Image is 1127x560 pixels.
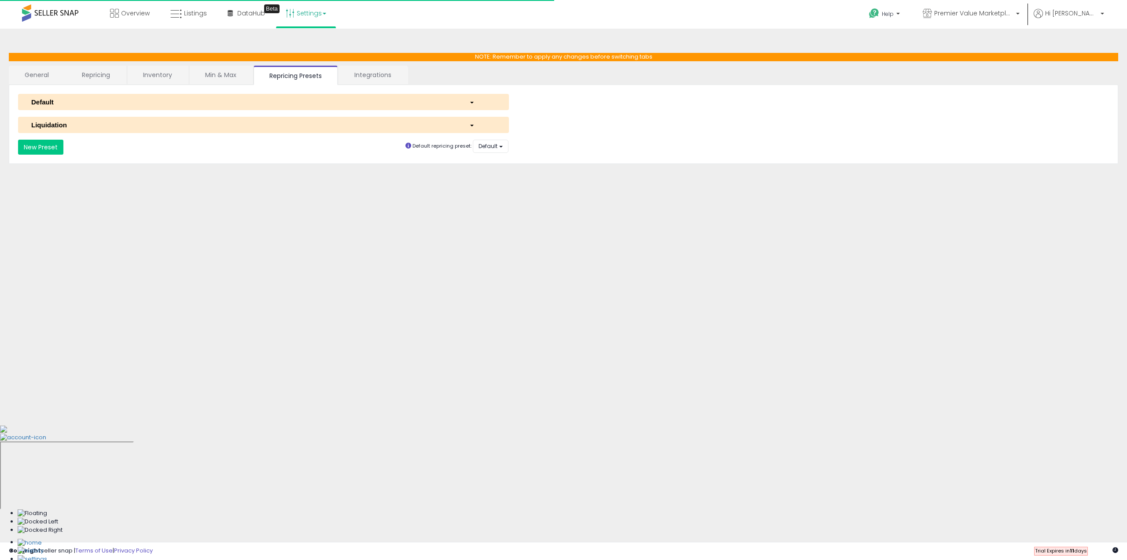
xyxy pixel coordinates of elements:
p: NOTE: Remember to apply any changes before switching tabs [9,53,1118,61]
button: New Preset [18,140,63,155]
span: Hi [PERSON_NAME] [1045,9,1098,18]
button: Default [18,94,509,110]
a: Help [862,1,909,29]
small: Default repricing preset: [412,143,471,150]
img: Docked Right [18,526,63,534]
i: Get Help [869,8,880,19]
a: Repricing [66,66,126,84]
div: Default [25,97,463,107]
a: Min & Max [189,66,252,84]
a: Integrations [339,66,407,84]
button: Liquidation [18,117,509,133]
span: Listings [184,9,207,18]
a: Inventory [127,66,188,84]
div: Tooltip anchor [264,4,280,13]
div: Liquidation [25,120,463,130]
img: History [18,547,44,555]
span: Default [479,142,497,150]
img: Home [18,539,42,547]
span: Help [882,10,894,18]
button: Default [473,140,508,152]
a: Hi [PERSON_NAME] [1034,9,1104,29]
img: Docked Left [18,518,58,526]
span: Premier Value Marketplace LLC [934,9,1013,18]
span: DataHub [237,9,265,18]
a: General [9,66,65,84]
span: Overview [121,9,150,18]
img: Floating [18,509,47,518]
a: Repricing Presets [254,66,338,85]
